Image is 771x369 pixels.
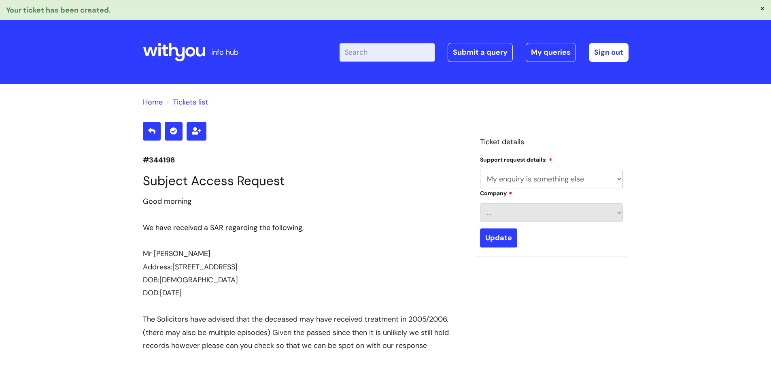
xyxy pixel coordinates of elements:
[165,96,208,109] li: Tickets list
[448,43,513,62] a: Submit a query
[143,173,463,188] h1: Subject Access Request
[480,189,512,197] label: Company
[589,43,629,62] a: Sign out
[340,43,435,61] input: Search
[760,4,765,12] button: ×
[340,43,629,62] div: | -
[143,96,163,109] li: Solution home
[143,262,238,272] span: Address:[STREET_ADDRESS]
[143,314,449,350] font: The Solicitors have advised that the deceased may have received treatment in 2005/2006. (there ma...
[143,249,210,258] span: Mr [PERSON_NAME]
[480,155,552,163] label: Support request details:
[143,154,463,166] p: #344198
[143,221,463,234] div: We have received a SAR regarding the following,
[143,97,163,107] a: Home
[143,288,182,298] span: DOD:[DATE]
[211,46,238,59] p: info hub
[480,135,623,148] h3: Ticket details
[143,275,238,285] span: DOB:[DEMOGRAPHIC_DATA]
[173,97,208,107] a: Tickets list
[143,195,463,208] div: Good morning
[480,228,517,247] input: Update
[526,43,576,62] a: My queries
